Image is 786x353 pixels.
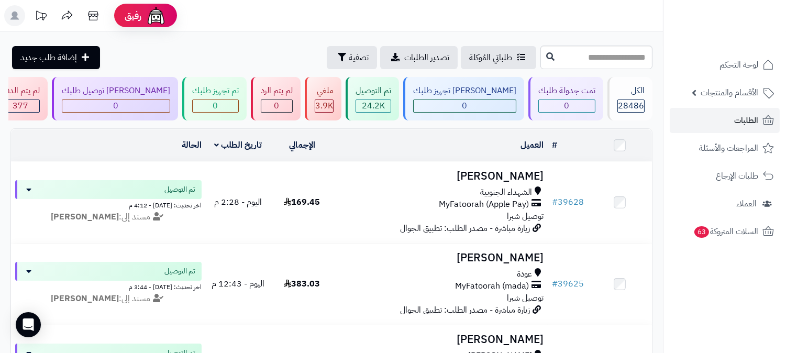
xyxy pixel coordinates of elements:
span: زيارة مباشرة - مصدر الطلب: تطبيق الجوال [400,222,530,235]
span: لوحة التحكم [719,58,758,72]
div: 0 [414,100,516,112]
div: مسند إلى: [7,211,209,223]
span: الشهداء الجنوبية [480,186,532,198]
span: 169.45 [284,196,320,208]
span: MyFatoorah (mada) [455,280,529,292]
a: طلباتي المُوكلة [461,46,536,69]
div: تمت جدولة طلبك [538,85,595,97]
span: زيارة مباشرة - مصدر الطلب: تطبيق الجوال [400,304,530,316]
a: لوحة التحكم [670,52,780,78]
div: الكل [617,85,645,97]
span: 24.2K [362,100,385,112]
span: توصيل شبرا [507,210,544,223]
span: تصدير الطلبات [404,51,449,64]
span: اليوم - 2:28 م [214,196,262,208]
a: العملاء [670,191,780,216]
div: 0 [62,100,170,112]
span: 63 [694,226,709,238]
a: الحالة [182,139,202,151]
span: اليوم - 12:43 م [212,278,264,290]
div: اخر تحديث: [DATE] - 4:12 م [15,199,202,210]
a: السلات المتروكة63 [670,219,780,244]
span: تصفية [349,51,369,64]
div: اخر تحديث: [DATE] - 3:44 م [15,281,202,292]
span: إضافة طلب جديد [20,51,77,64]
span: طلباتي المُوكلة [469,51,512,64]
a: [PERSON_NAME] تجهيز طلبك 0 [401,77,526,120]
button: تصفية [327,46,377,69]
span: 0 [274,100,280,112]
img: logo-2.png [715,27,776,49]
span: MyFatoorah (Apple Pay) [439,198,529,211]
div: 377 [2,100,39,112]
h3: [PERSON_NAME] [338,334,544,346]
span: العملاء [736,196,757,211]
a: تاريخ الطلب [214,139,262,151]
span: 377 [13,100,28,112]
a: #39625 [552,278,584,290]
img: ai-face.png [146,5,167,26]
strong: [PERSON_NAME] [51,292,119,305]
div: 0 [539,100,595,112]
span: الأقسام والمنتجات [701,85,758,100]
a: إضافة طلب جديد [12,46,100,69]
span: توصيل شبرا [507,292,544,304]
span: عودة [517,268,532,280]
a: العميل [521,139,544,151]
a: الطلبات [670,108,780,133]
span: 3.9K [315,100,333,112]
a: #39628 [552,196,584,208]
h3: [PERSON_NAME] [338,252,544,264]
div: لم يتم الرد [261,85,293,97]
span: تم التوصيل [164,266,195,277]
a: الكل28486 [605,77,655,120]
div: 0 [193,100,238,112]
span: 383.03 [284,278,320,290]
div: مسند إلى: [7,293,209,305]
span: 0 [213,100,218,112]
div: تم تجهيز طلبك [192,85,239,97]
span: 0 [462,100,468,112]
div: 24229 [356,100,391,112]
div: Open Intercom Messenger [16,312,41,337]
div: ملغي [315,85,334,97]
a: طلبات الإرجاع [670,163,780,189]
div: [PERSON_NAME] تجهيز طلبك [413,85,516,97]
div: [PERSON_NAME] توصيل طلبك [62,85,170,97]
span: السلات المتروكة [693,224,758,239]
span: المراجعات والأسئلة [699,141,758,156]
a: لم يتم الرد 0 [249,77,303,120]
div: تم التوصيل [356,85,391,97]
a: تحديثات المنصة [28,5,54,29]
span: 0 [114,100,119,112]
span: رفيق [125,9,141,22]
a: المراجعات والأسئلة [670,136,780,161]
span: # [552,278,558,290]
h3: [PERSON_NAME] [338,170,544,182]
span: 28486 [618,100,644,112]
a: # [552,139,557,151]
span: # [552,196,558,208]
a: تمت جدولة طلبك 0 [526,77,605,120]
a: تم تجهيز طلبك 0 [180,77,249,120]
a: ملغي 3.9K [303,77,344,120]
div: 3880 [315,100,333,112]
span: تم التوصيل [164,184,195,195]
a: الإجمالي [289,139,315,151]
strong: [PERSON_NAME] [51,211,119,223]
div: لم يتم الدفع [1,85,40,97]
div: 0 [261,100,292,112]
a: تم التوصيل 24.2K [344,77,401,120]
span: الطلبات [734,113,758,128]
span: طلبات الإرجاع [716,169,758,183]
span: 0 [564,100,570,112]
a: [PERSON_NAME] توصيل طلبك 0 [50,77,180,120]
a: تصدير الطلبات [380,46,458,69]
